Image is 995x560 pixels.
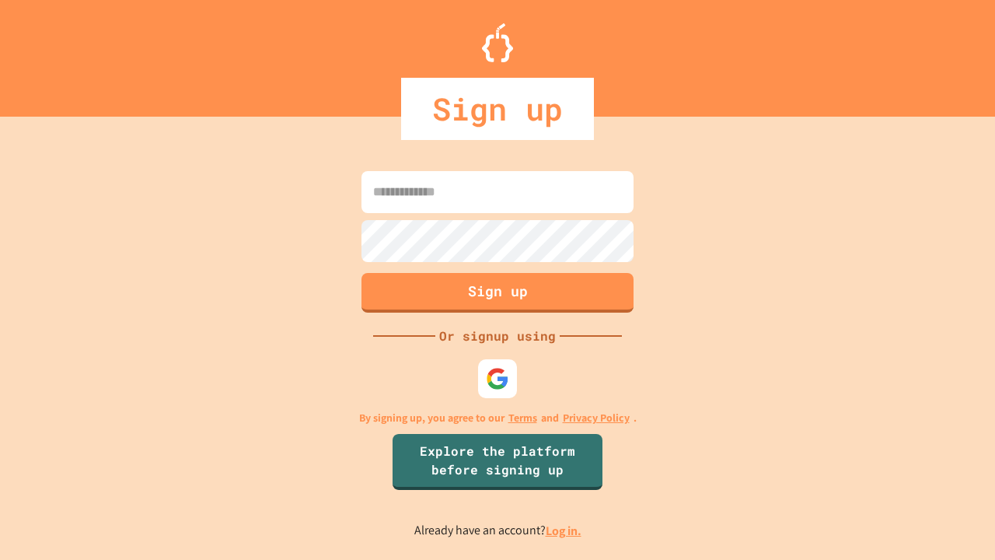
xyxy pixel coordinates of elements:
[414,521,581,541] p: Already have an account?
[435,327,560,345] div: Or signup using
[401,78,594,140] div: Sign up
[482,23,513,62] img: Logo.svg
[563,410,630,426] a: Privacy Policy
[508,410,537,426] a: Terms
[359,410,637,426] p: By signing up, you agree to our and .
[486,367,509,390] img: google-icon.svg
[361,273,634,313] button: Sign up
[546,523,581,539] a: Log in.
[393,434,602,490] a: Explore the platform before signing up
